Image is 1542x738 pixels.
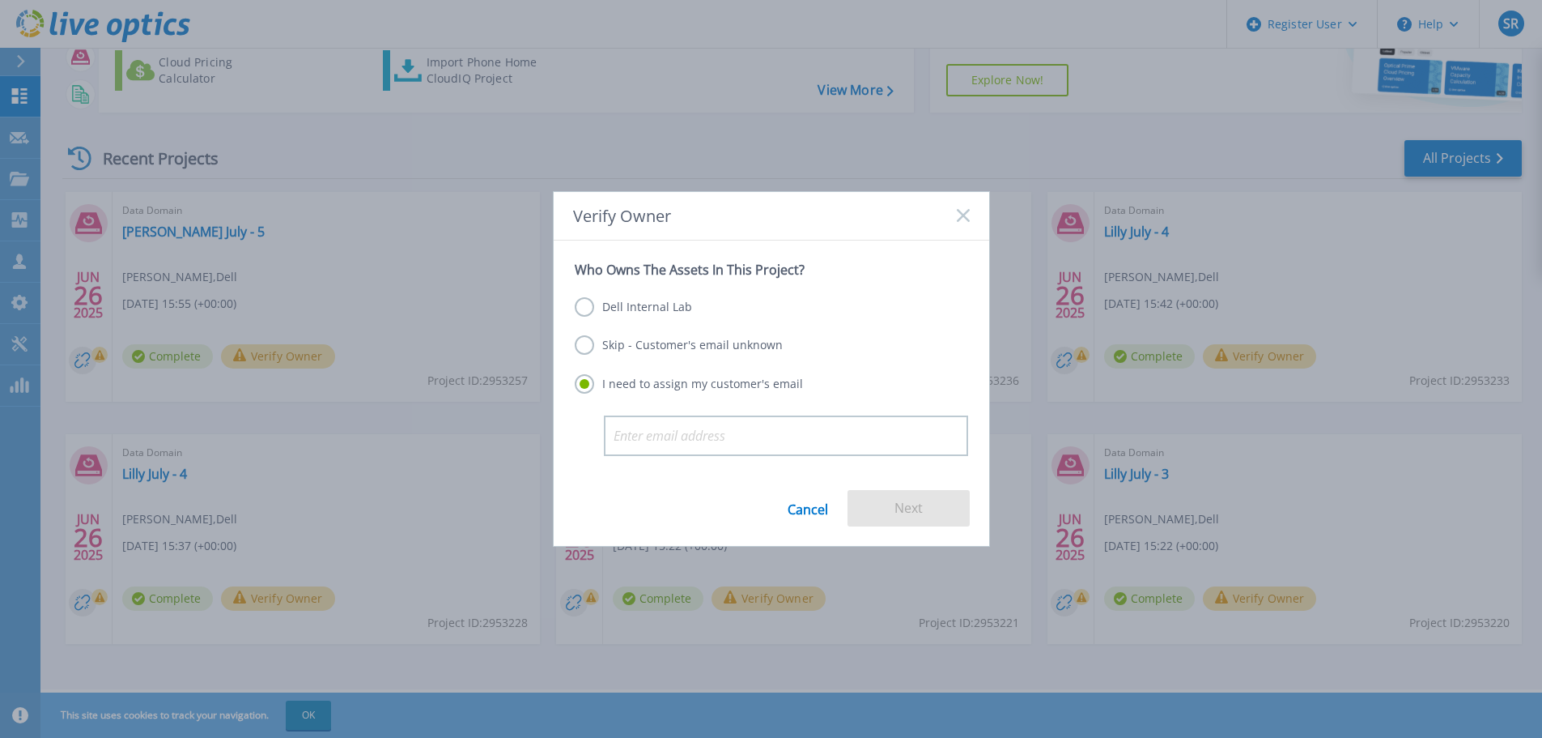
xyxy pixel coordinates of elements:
label: Skip - Customer's email unknown [575,335,783,355]
input: Enter email address [604,416,968,456]
a: Cancel [788,490,828,527]
label: I need to assign my customer's email [575,374,803,394]
label: Dell Internal Lab [575,297,692,317]
button: Next [847,490,970,527]
p: Who Owns The Assets In This Project? [575,262,968,278]
span: Verify Owner [573,207,671,225]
